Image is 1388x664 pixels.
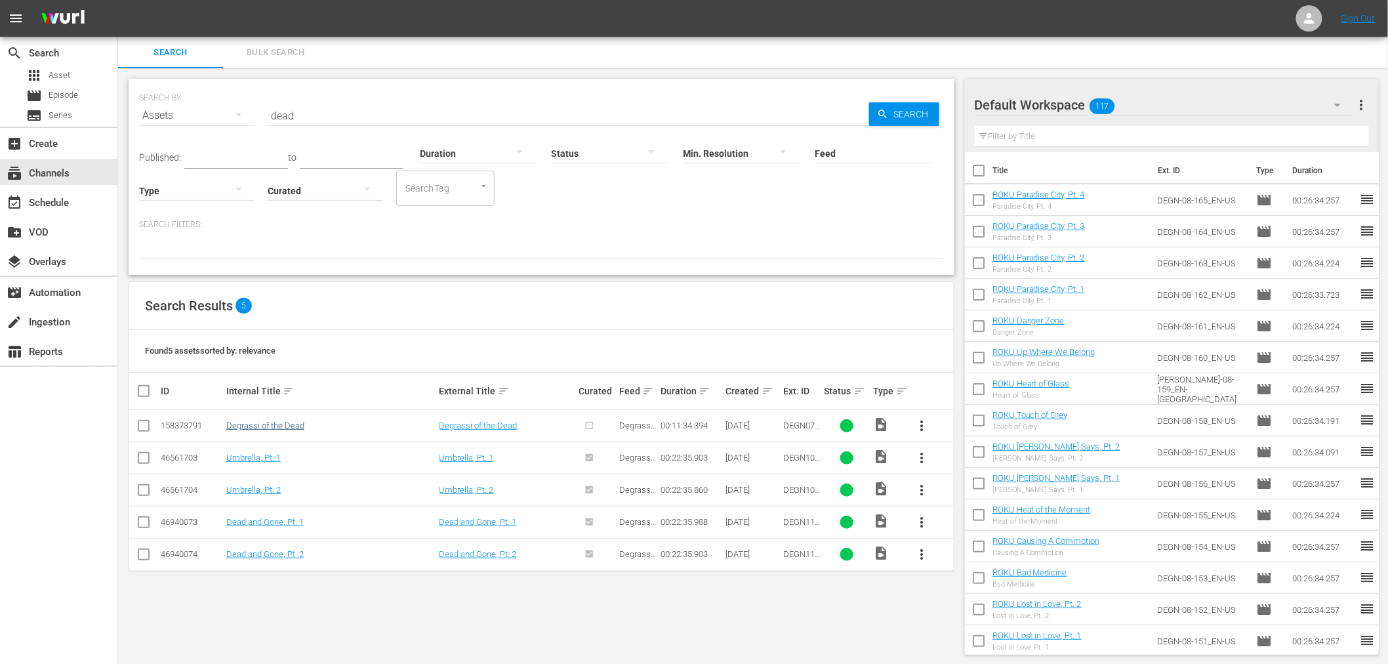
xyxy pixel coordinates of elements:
[992,379,1070,388] a: ROKU Heart of Glass
[7,344,22,360] span: Reports
[226,383,436,399] div: Internal Title
[139,152,181,163] span: Published:
[783,386,820,396] div: Ext. ID
[992,265,1085,274] div: Paradise City, Pt. 2
[874,449,889,465] span: Video
[1353,89,1369,121] button: more_vert
[1287,436,1359,468] td: 00:26:34.091
[992,190,1085,199] a: ROKU Paradise City, Pt. 4
[992,517,1091,526] div: Heat of the Moment
[161,421,222,430] div: 158373791
[992,505,1091,514] a: ROKU Heat of the Moment
[26,88,42,104] span: Episode
[992,221,1085,231] a: ROKU Paradise City, Pt. 3
[1287,594,1359,625] td: 00:26:34.257
[1256,507,1272,523] span: Episode
[914,547,930,562] span: more_vert
[992,454,1120,463] div: [PERSON_NAME] Says, Pt. 2
[1256,224,1272,239] span: Episode
[1152,499,1252,531] td: DEGN-08-155_EN-US
[661,453,722,463] div: 00:22:35.903
[1359,444,1375,459] span: reorder
[874,513,889,529] span: Video
[1287,405,1359,436] td: 00:26:34.191
[992,473,1120,483] a: ROKU [PERSON_NAME] Says, Pt. 1
[1152,373,1252,405] td: [PERSON_NAME]-08-159_EN-[GEOGRAPHIC_DATA]
[498,385,510,397] span: sort
[992,549,1100,557] div: Causing A Commotion
[439,549,517,559] a: Dead and Gone, Pt. 2
[992,316,1065,325] a: ROKU Danger Zone
[1359,381,1375,396] span: reorder
[1359,255,1375,270] span: reorder
[31,3,94,34] img: ans4CAIJ8jUAAAAAAAAAAAAAAAAAAAAAAAAgQb4GAAAAAAAAAAAAAAAAAAAAAAAAJMjXAAAAAAAAAAAAAAAAAAAAAAAAgAT5G...
[1152,562,1252,594] td: DEGN-08-153_EN-US
[992,643,1082,652] div: Lost in Love, Pt. 1
[726,485,779,495] div: [DATE]
[126,45,215,60] span: Search
[726,549,779,559] div: [DATE]
[1287,625,1359,657] td: 00:26:34.257
[1256,318,1272,334] span: Episode
[579,386,615,396] div: Curated
[699,385,710,397] span: sort
[1152,216,1252,247] td: DEGN-08-164_EN-US
[992,253,1085,262] a: ROKU Paradise City, Pt. 2
[161,453,222,463] div: 46561703
[1359,349,1375,365] span: reorder
[1256,381,1272,397] span: Episode
[226,549,304,559] a: Dead and Gone, Pt. 2
[907,539,938,570] button: more_vert
[1359,633,1375,648] span: reorder
[1359,570,1375,585] span: reorder
[8,10,24,26] span: menu
[1341,13,1376,24] a: Sign Out
[439,453,494,463] a: Umbrella, Pt. 1
[26,68,42,83] span: Asset
[7,285,22,301] span: Automation
[992,536,1100,546] a: ROKU Causing A Commotion
[1359,538,1375,554] span: reorder
[161,517,222,527] div: 46940073
[49,89,78,102] span: Episode
[1256,633,1272,649] span: Episode
[726,383,779,399] div: Created
[992,442,1120,451] a: ROKU [PERSON_NAME] Says, Pt. 2
[619,421,656,460] span: Degrassi: The Next Generation
[992,234,1085,242] div: Paradise City, Pt. 3
[1359,318,1375,333] span: reorder
[1256,413,1272,428] span: Episode
[992,391,1070,400] div: Heart of Glass
[1090,93,1114,120] span: 117
[1256,255,1272,271] span: Episode
[1152,594,1252,625] td: DEGN-08-152_EN-US
[7,136,22,152] span: Create
[661,549,722,559] div: 00:22:35.903
[992,410,1068,420] a: ROKU Touch of Grey
[907,410,938,442] button: more_vert
[783,453,820,472] span: DEGN10_217 ENG
[1287,310,1359,342] td: 00:26:34.224
[49,69,70,82] span: Asset
[1287,531,1359,562] td: 00:26:34.257
[145,346,276,356] span: Found 5 assets sorted by: relevance
[783,485,820,505] span: DEGN10_218 ENG
[1256,570,1272,586] span: Episode
[1359,601,1375,617] span: reorder
[7,195,22,211] span: Schedule
[1359,475,1375,491] span: reorder
[235,298,252,314] span: 5
[992,580,1067,589] div: Bad Medicine
[439,517,517,527] a: Dead and Gone, Pt. 1
[226,421,304,430] a: Degrassi of the Dead
[992,152,1151,189] th: Title
[1256,192,1272,208] span: Episode
[26,108,42,123] span: Series
[992,284,1085,294] a: ROKU Paradise City, Pt. 1
[992,328,1065,337] div: Danger Zone
[1152,310,1252,342] td: DEGN-08-161_EN-US
[726,517,779,527] div: [DATE]
[1359,412,1375,428] span: reorder
[145,298,233,314] span: Search Results
[914,514,930,530] span: more_vert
